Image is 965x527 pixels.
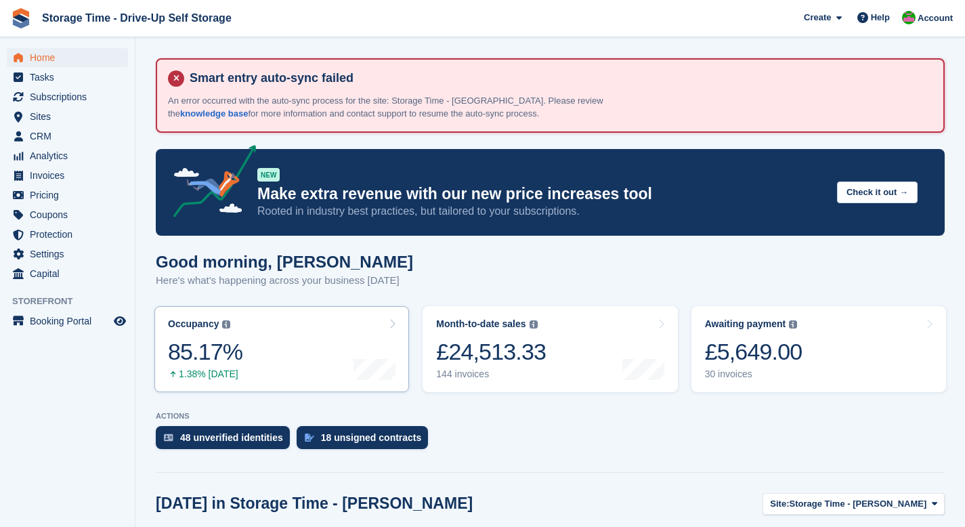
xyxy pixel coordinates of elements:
a: knowledge base [180,108,248,119]
div: 144 invoices [436,368,546,380]
div: NEW [257,168,280,182]
h2: [DATE] in Storage Time - [PERSON_NAME] [156,494,473,513]
a: menu [7,205,128,224]
img: icon-info-grey-7440780725fd019a000dd9b08b2336e03edf1995a4989e88bcd33f0948082b44.svg [789,320,797,329]
p: ACTIONS [156,412,945,421]
span: Subscriptions [30,87,111,106]
span: Analytics [30,146,111,165]
h4: Smart entry auto-sync failed [184,70,932,86]
a: menu [7,146,128,165]
img: stora-icon-8386f47178a22dfd0bd8f6a31ec36ba5ce8667c1dd55bd0f319d3a0aa187defe.svg [11,8,31,28]
span: Capital [30,264,111,283]
a: menu [7,87,128,106]
img: Saeed [902,11,916,24]
a: menu [7,245,128,263]
span: Help [871,11,890,24]
div: £24,513.33 [436,338,546,366]
img: verify_identity-adf6edd0f0f0b5bbfe63781bf79b02c33cf7c696d77639b501bdc392416b5a36.svg [164,434,173,442]
span: Invoices [30,166,111,185]
p: An error occurred with the auto-sync process for the site: Storage Time - [GEOGRAPHIC_DATA]. Plea... [168,94,642,121]
button: Site: Storage Time - [PERSON_NAME] [763,493,945,515]
h1: Good morning, [PERSON_NAME] [156,253,413,271]
a: 18 unsigned contracts [297,426,435,456]
a: Occupancy 85.17% 1.38% [DATE] [154,306,409,392]
span: Account [918,12,953,25]
img: icon-info-grey-7440780725fd019a000dd9b08b2336e03edf1995a4989e88bcd33f0948082b44.svg [222,320,230,329]
img: price-adjustments-announcement-icon-8257ccfd72463d97f412b2fc003d46551f7dbcb40ab6d574587a9cd5c0d94... [162,145,257,222]
div: Awaiting payment [705,318,786,330]
span: CRM [30,127,111,146]
div: 85.17% [168,338,242,366]
span: Tasks [30,68,111,87]
div: 18 unsigned contracts [321,432,422,443]
span: Home [30,48,111,67]
a: menu [7,107,128,126]
div: Month-to-date sales [436,318,526,330]
span: Booking Portal [30,312,111,331]
a: 48 unverified identities [156,426,297,456]
span: Create [804,11,831,24]
p: Rooted in industry best practices, but tailored to your subscriptions. [257,204,826,219]
img: icon-info-grey-7440780725fd019a000dd9b08b2336e03edf1995a4989e88bcd33f0948082b44.svg [530,320,538,329]
button: Check it out → [837,182,918,204]
img: contract_signature_icon-13c848040528278c33f63329250d36e43548de30e8caae1d1a13099fd9432cc5.svg [305,434,314,442]
span: Settings [30,245,111,263]
div: £5,649.00 [705,338,802,366]
a: menu [7,48,128,67]
a: menu [7,166,128,185]
span: Protection [30,225,111,244]
a: menu [7,264,128,283]
a: Preview store [112,313,128,329]
a: menu [7,312,128,331]
div: 48 unverified identities [180,432,283,443]
span: Coupons [30,205,111,224]
div: 1.38% [DATE] [168,368,242,380]
a: Month-to-date sales £24,513.33 144 invoices [423,306,677,392]
span: Pricing [30,186,111,205]
a: menu [7,68,128,87]
a: menu [7,225,128,244]
div: Occupancy [168,318,219,330]
div: 30 invoices [705,368,802,380]
span: Site: [770,497,789,511]
span: Storefront [12,295,135,308]
span: Storage Time - [PERSON_NAME] [790,497,927,511]
a: Awaiting payment £5,649.00 30 invoices [691,306,946,392]
a: menu [7,127,128,146]
p: Make extra revenue with our new price increases tool [257,184,826,204]
a: Storage Time - Drive-Up Self Storage [37,7,237,29]
a: menu [7,186,128,205]
span: Sites [30,107,111,126]
p: Here's what's happening across your business [DATE] [156,273,413,289]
